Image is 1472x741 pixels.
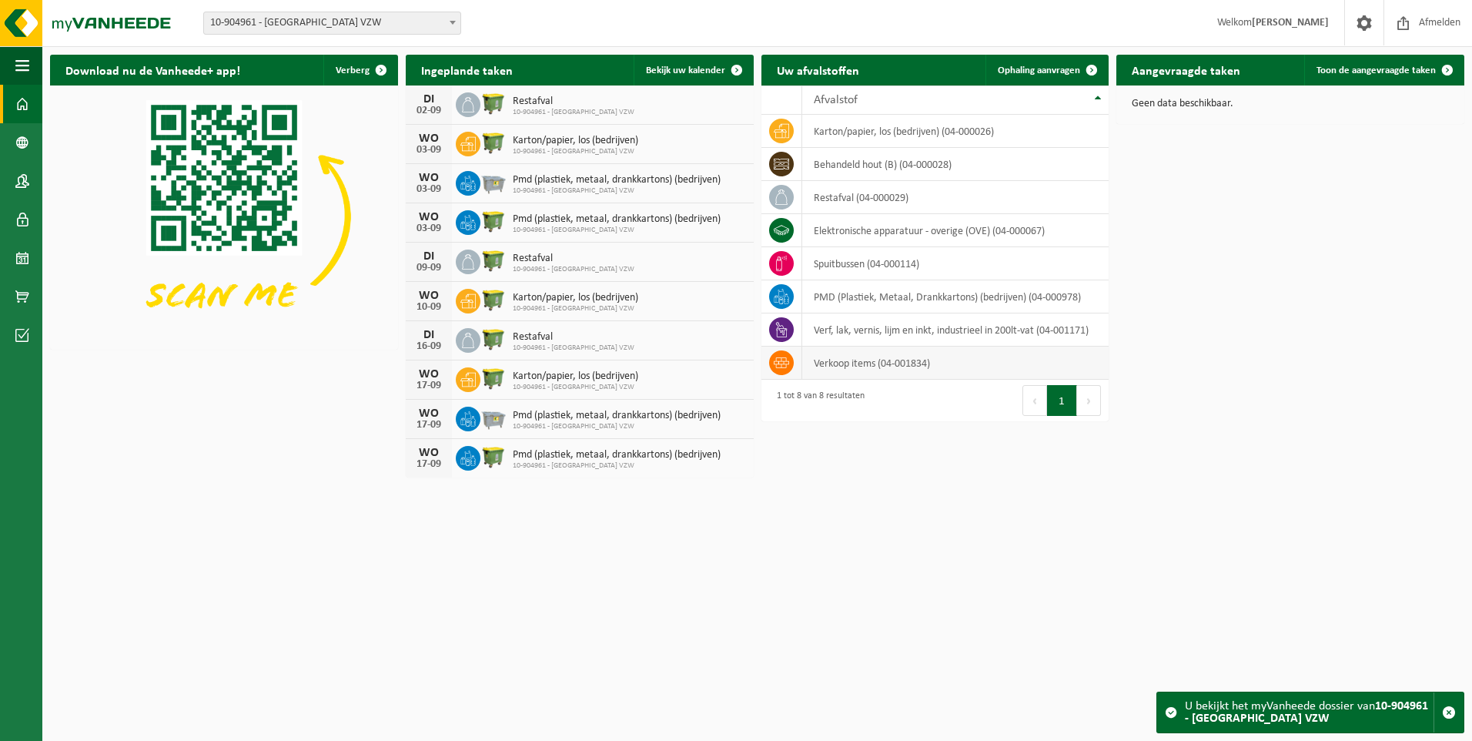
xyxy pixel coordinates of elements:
div: 1 tot 8 van 8 resultaten [769,384,865,417]
div: 17-09 [413,420,444,431]
span: Bekijk uw kalender [646,65,725,75]
span: Pmd (plastiek, metaal, drankkartons) (bedrijven) [513,213,721,226]
span: Restafval [513,331,634,344]
span: Afvalstof [814,94,858,106]
span: 10-904961 - [GEOGRAPHIC_DATA] VZW [513,108,634,117]
img: WB-1100-HPE-GN-50 [480,444,507,470]
a: Toon de aangevraagde taken [1304,55,1463,85]
span: Karton/papier, los (bedrijven) [513,370,638,383]
span: Pmd (plastiek, metaal, drankkartons) (bedrijven) [513,449,721,461]
div: 10-09 [413,302,444,313]
td: spuitbussen (04-000114) [802,247,1109,280]
img: WB-2500-GAL-GY-01 [480,169,507,195]
a: Ophaling aanvragen [985,55,1107,85]
span: 10-904961 - [GEOGRAPHIC_DATA] VZW [513,304,638,313]
div: U bekijkt het myVanheede dossier van [1185,692,1434,733]
div: WO [413,407,444,420]
span: 10-904961 - [GEOGRAPHIC_DATA] VZW [513,461,721,471]
span: 10-904961 - [GEOGRAPHIC_DATA] VZW [513,226,721,235]
strong: 10-904961 - [GEOGRAPHIC_DATA] VZW [1185,700,1428,725]
span: Restafval [513,253,634,265]
td: elektronische apparatuur - overige (OVE) (04-000067) [802,214,1109,247]
span: 10-904961 - [GEOGRAPHIC_DATA] VZW [513,147,638,156]
span: Restafval [513,96,634,108]
span: Verberg [336,65,370,75]
span: 10-904961 - [GEOGRAPHIC_DATA] VZW [513,344,634,353]
div: WO [413,290,444,302]
div: DI [413,93,444,106]
td: karton/papier, los (bedrijven) (04-000026) [802,115,1109,148]
td: PMD (Plastiek, Metaal, Drankkartons) (bedrijven) (04-000978) [802,280,1109,313]
img: WB-1100-HPE-GN-50 [480,365,507,391]
div: WO [413,368,444,381]
img: WB-1100-HPE-GN-50 [480,326,507,352]
div: 02-09 [413,106,444,116]
div: 09-09 [413,263,444,273]
span: Toon de aangevraagde taken [1316,65,1436,75]
span: 10-904961 - ABDIJSCHOOL VAN ZEVENKERKEN VZW [203,12,461,35]
span: Pmd (plastiek, metaal, drankkartons) (bedrijven) [513,174,721,186]
img: WB-1100-HPE-GN-50 [480,90,507,116]
img: Download de VHEPlus App [50,85,398,347]
span: 10-904961 - ABDIJSCHOOL VAN ZEVENKERKEN VZW [204,12,460,34]
div: 03-09 [413,145,444,156]
div: 16-09 [413,341,444,352]
div: 17-09 [413,459,444,470]
span: 10-904961 - [GEOGRAPHIC_DATA] VZW [513,383,638,392]
img: WB-1100-HPE-GN-50 [480,129,507,156]
img: WB-2500-GAL-GY-01 [480,404,507,431]
span: Pmd (plastiek, metaal, drankkartons) (bedrijven) [513,410,721,422]
strong: [PERSON_NAME] [1252,17,1329,28]
span: Ophaling aanvragen [998,65,1080,75]
td: verkoop items (04-001834) [802,347,1109,380]
span: 10-904961 - [GEOGRAPHIC_DATA] VZW [513,186,721,196]
button: 1 [1047,385,1077,416]
button: Previous [1022,385,1047,416]
div: DI [413,250,444,263]
span: Karton/papier, los (bedrijven) [513,135,638,147]
span: 10-904961 - [GEOGRAPHIC_DATA] VZW [513,422,721,431]
div: DI [413,329,444,341]
div: WO [413,172,444,184]
td: restafval (04-000029) [802,181,1109,214]
div: 17-09 [413,381,444,391]
div: WO [413,447,444,459]
div: WO [413,211,444,223]
a: Bekijk uw kalender [634,55,752,85]
img: WB-1100-HPE-GN-50 [480,208,507,234]
span: Karton/papier, los (bedrijven) [513,292,638,304]
h2: Aangevraagde taken [1116,55,1256,85]
td: behandeld hout (B) (04-000028) [802,148,1109,181]
img: WB-1100-HPE-GN-50 [480,287,507,313]
h2: Download nu de Vanheede+ app! [50,55,256,85]
p: Geen data beschikbaar. [1132,99,1449,109]
img: WB-1100-HPE-GN-50 [480,247,507,273]
h2: Ingeplande taken [406,55,528,85]
td: verf, lak, vernis, lijm en inkt, industrieel in 200lt-vat (04-001171) [802,313,1109,347]
h2: Uw afvalstoffen [761,55,875,85]
span: 10-904961 - [GEOGRAPHIC_DATA] VZW [513,265,634,274]
div: WO [413,132,444,145]
button: Next [1077,385,1101,416]
div: 03-09 [413,223,444,234]
div: 03-09 [413,184,444,195]
button: Verberg [323,55,396,85]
